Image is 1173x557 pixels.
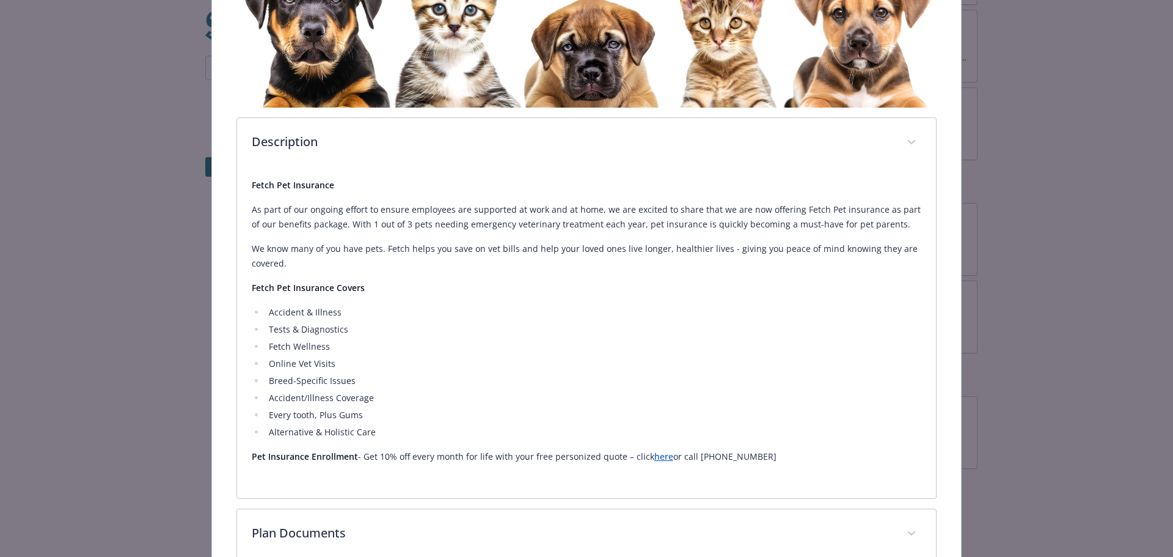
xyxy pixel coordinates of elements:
[252,449,922,464] p: - Get 10% off every month for life with your free personized quote – click or call [PHONE_NUMBER]
[265,391,922,405] li: Accident/Illness Coverage
[252,133,893,151] p: Description
[265,305,922,320] li: Accident & Illness
[265,339,922,354] li: Fetch Wellness
[654,451,673,462] a: here
[252,179,334,191] strong: Fetch Pet Insurance
[252,202,922,232] p: As part of our ongoing effort to ensure employees are supported at work and at home, we are excit...
[265,425,922,440] li: Alternative & Holistic Care
[252,451,358,462] strong: Pet Insurance Enrollment
[265,356,922,371] li: Online Vet Visits
[252,282,365,293] strong: Fetch Pet Insurance Covers
[237,168,937,498] div: Description
[252,524,893,542] p: Plan Documents
[237,118,937,168] div: Description
[265,322,922,337] li: Tests & Diagnostics
[265,408,922,422] li: Every tooth, Plus Gums
[265,374,922,388] li: Breed-Specific Issues
[252,242,922,271] p: We know many of you have pets. Fetch helps you save on vet bills and help your loved ones live lo...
